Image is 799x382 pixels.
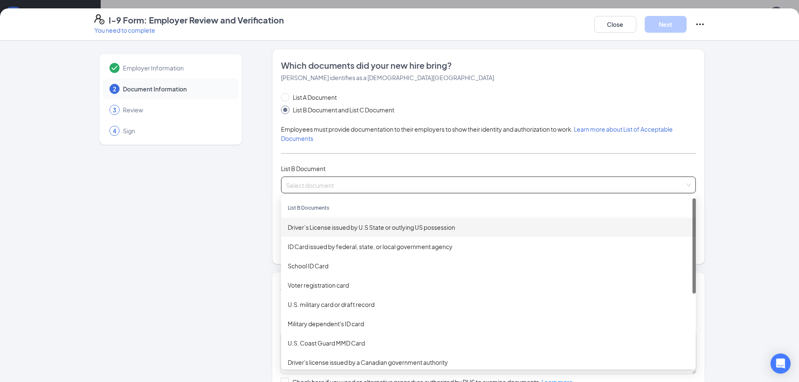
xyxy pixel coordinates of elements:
[109,14,284,26] h4: I-9 Form: Employer Review and Verification
[645,16,687,33] button: Next
[594,16,636,33] button: Close
[281,74,494,81] span: [PERSON_NAME] identifies as a [DEMOGRAPHIC_DATA][GEOGRAPHIC_DATA]
[123,127,230,135] span: Sign
[281,60,696,71] span: Which documents did your new hire bring?
[288,261,689,270] div: School ID Card
[288,319,689,328] div: Military dependent's ID card
[123,85,230,93] span: Document Information
[94,26,284,34] p: You need to complete
[281,281,372,292] span: Additional information
[113,85,116,93] span: 2
[289,93,340,102] span: List A Document
[113,106,116,114] span: 3
[281,165,325,172] span: List B Document
[288,242,689,251] div: ID Card issued by federal, state, or local government agency
[94,14,104,24] svg: FormI9EVerifyIcon
[288,300,689,309] div: U.S. military card or draft record
[288,358,689,367] div: Driver's license issued by a Canadian government authority
[281,125,673,142] span: Employees must provide documentation to their employers to show their identity and authorization ...
[289,105,398,114] span: List B Document and List C Document
[109,63,120,73] svg: Checkmark
[288,223,689,232] div: Driver’s License issued by U.S State or outlying US possession
[288,281,689,290] div: Voter registration card
[288,338,689,348] div: U.S. Coast Guard MMD Card
[288,205,329,211] span: List B Documents
[113,127,116,135] span: 4
[281,307,679,324] span: Provide all notes relating employment authorization stamps or receipts, extensions, additional do...
[770,353,791,374] div: Open Intercom Messenger
[695,19,705,29] svg: Ellipses
[123,64,230,72] span: Employer Information
[123,106,230,114] span: Review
